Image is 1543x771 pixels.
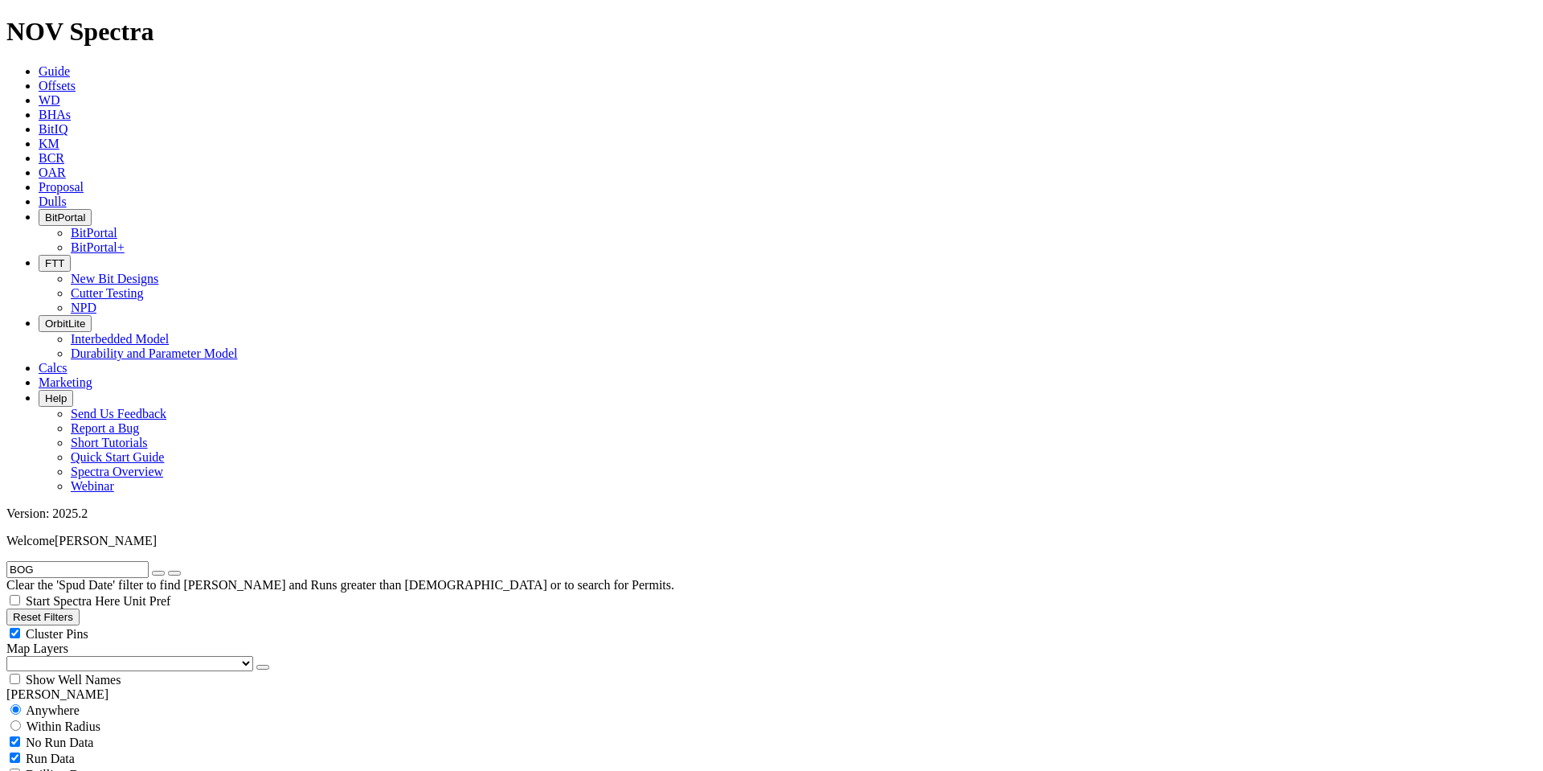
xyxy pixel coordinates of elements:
a: Webinar [71,479,114,493]
a: BitPortal+ [71,240,125,254]
a: BHAs [39,108,71,121]
a: Proposal [39,180,84,194]
a: OAR [39,166,66,179]
span: Cluster Pins [26,627,88,641]
a: Report a Bug [71,421,139,435]
a: Cutter Testing [71,286,144,300]
button: BitPortal [39,209,92,226]
span: Unit Pref [123,594,170,608]
a: BitIQ [39,122,68,136]
h1: NOV Spectra [6,17,1537,47]
a: New Bit Designs [71,272,158,285]
span: Clear the 'Spud Date' filter to find [PERSON_NAME] and Runs greater than [DEMOGRAPHIC_DATA] or to... [6,578,674,592]
button: OrbitLite [39,315,92,332]
a: Send Us Feedback [71,407,166,420]
span: BitPortal [45,211,85,224]
span: Start Spectra Here [26,594,120,608]
span: Show Well Names [26,673,121,687]
a: Durability and Parameter Model [71,347,238,360]
span: OrbitLite [45,318,85,330]
a: KM [39,137,59,150]
span: Help [45,392,67,404]
div: [PERSON_NAME] [6,687,1537,702]
span: Within Radius [27,720,100,733]
a: Calcs [39,361,68,375]
span: Map Layers [6,642,68,655]
button: Help [39,390,73,407]
a: Dulls [39,195,67,208]
a: Marketing [39,375,92,389]
input: Search [6,561,149,578]
div: Version: 2025.2 [6,506,1537,521]
a: BCR [39,151,64,165]
input: Start Spectra Here [10,595,20,605]
a: BitPortal [71,226,117,240]
span: FTT [45,257,64,269]
a: Offsets [39,79,76,92]
span: [PERSON_NAME] [55,534,157,547]
button: Reset Filters [6,609,80,625]
p: Welcome [6,534,1537,548]
a: Quick Start Guide [71,450,164,464]
span: Anywhere [26,703,80,717]
a: Interbedded Model [71,332,169,346]
a: Short Tutorials [71,436,148,449]
a: Guide [39,64,70,78]
a: NPD [71,301,96,314]
a: Spectra Overview [71,465,163,478]
button: FTT [39,255,71,272]
span: Run Data [26,752,75,765]
span: No Run Data [26,736,93,749]
a: WD [39,93,60,107]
